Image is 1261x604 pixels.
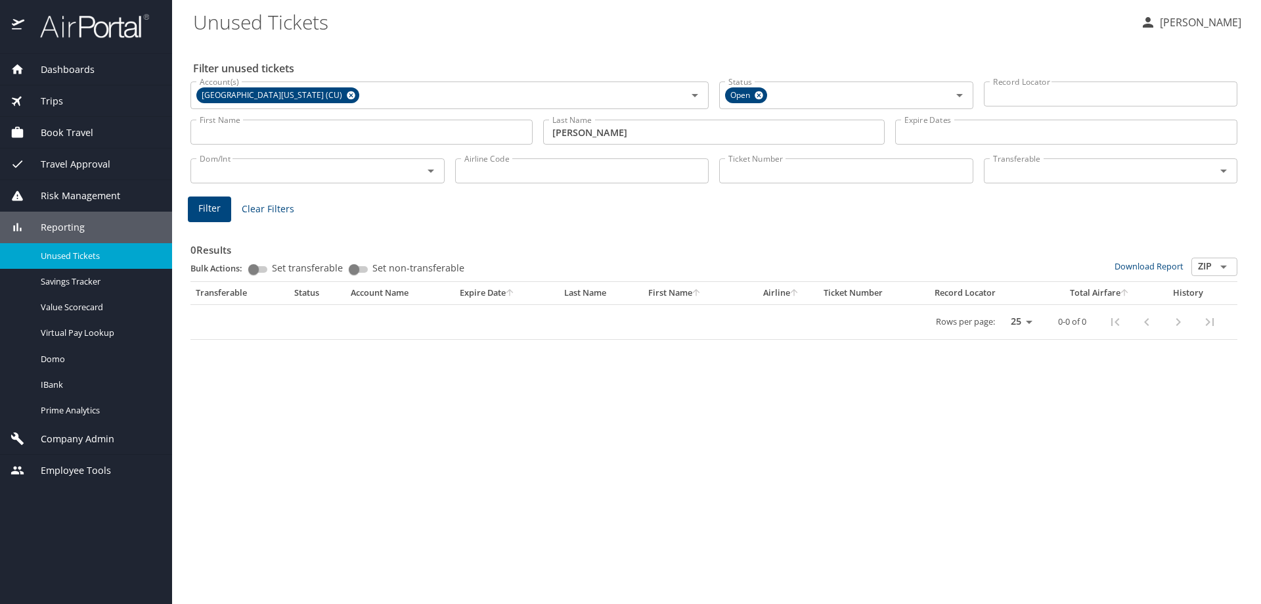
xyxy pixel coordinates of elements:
span: IBank [41,379,156,391]
span: Open [725,89,758,103]
button: sort [1120,289,1130,298]
button: Open [422,162,440,180]
th: Total Airfare [1044,282,1156,304]
img: airportal-logo.png [26,13,149,39]
button: [PERSON_NAME] [1135,11,1247,34]
h1: Unused Tickets [193,1,1130,42]
span: Risk Management [24,189,120,203]
div: Open [725,87,767,103]
button: Filter [188,197,231,222]
span: Unused Tickets [41,250,156,262]
span: Set non-transferable [372,264,464,273]
button: Open [686,86,704,105]
button: Open [950,86,969,105]
th: Ticket Number [818,282,929,304]
button: sort [790,289,799,298]
span: Savings Tracker [41,275,156,288]
p: Bulk Actions: [190,262,253,274]
span: Employee Tools [24,463,111,478]
button: Open [1214,162,1233,180]
button: sort [692,289,701,298]
th: First Name [643,282,745,304]
h2: Filter unused tickets [193,58,1240,79]
img: icon-airportal.png [12,13,26,39]
th: Airline [744,282,818,304]
span: Virtual Pay Lookup [41,327,156,339]
button: sort [506,289,515,298]
select: rows per page [1000,312,1037,332]
a: Download Report [1115,260,1184,272]
p: 0-0 of 0 [1058,317,1086,326]
p: Rows per page: [936,317,995,326]
button: Open [1214,258,1233,276]
span: Filter [198,200,221,217]
button: Clear Filters [236,197,299,221]
th: Status [289,282,345,304]
h3: 0 Results [190,235,1237,258]
span: [GEOGRAPHIC_DATA][US_STATE] (CU) [196,89,350,103]
span: Value Scorecard [41,301,156,314]
span: Travel Approval [24,157,110,172]
span: Dashboards [24,62,95,77]
table: custom pagination table [190,282,1237,340]
th: Last Name [559,282,643,304]
span: Trips [24,94,63,108]
th: Record Locator [929,282,1044,304]
p: [PERSON_NAME] [1156,14,1241,30]
span: Clear Filters [242,201,294,218]
div: [GEOGRAPHIC_DATA][US_STATE] (CU) [196,87,359,103]
span: Domo [41,353,156,365]
span: Book Travel [24,126,93,140]
div: Transferable [196,287,284,299]
span: Company Admin [24,432,114,446]
span: Prime Analytics [41,404,156,417]
th: History [1156,282,1221,304]
th: Account Name [345,282,454,304]
th: Expire Date [454,282,559,304]
span: Reporting [24,220,85,235]
span: Set transferable [272,264,343,273]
